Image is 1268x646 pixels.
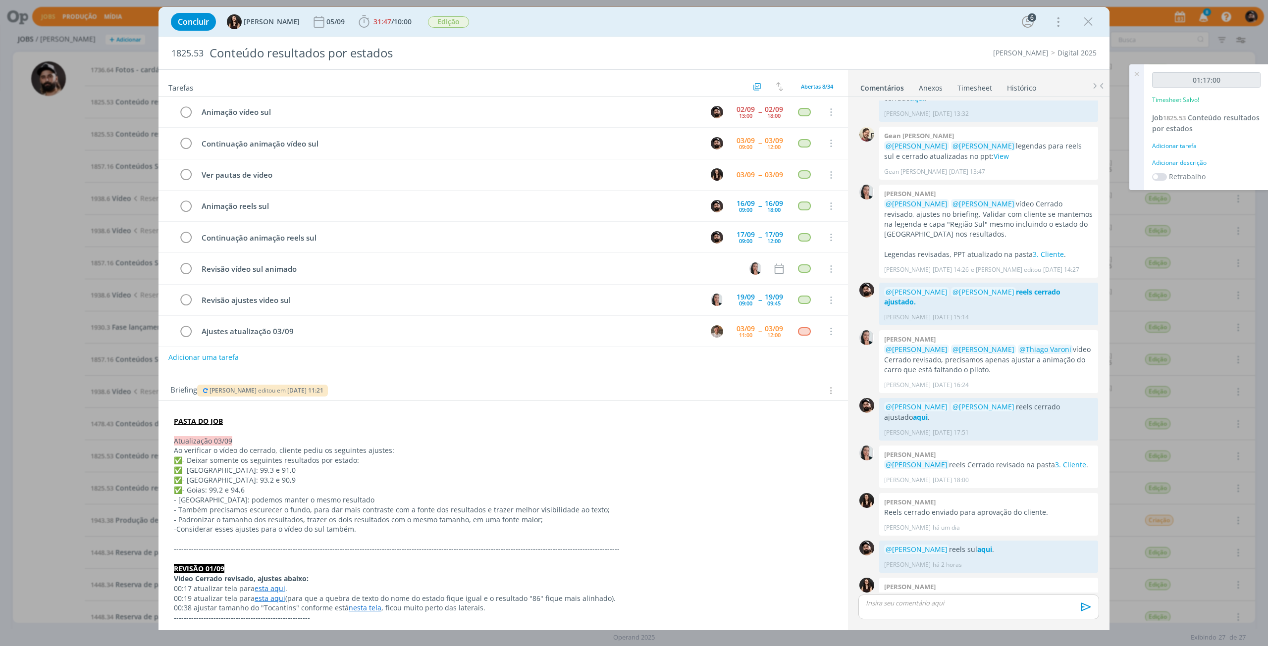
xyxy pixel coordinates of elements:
[859,283,874,298] img: B
[952,199,1014,208] span: @[PERSON_NAME]
[709,293,724,307] button: C
[977,545,992,554] strong: aqui
[178,18,209,26] span: Concluir
[737,137,755,144] div: 03/09
[886,199,948,208] span: @[PERSON_NAME]
[1152,142,1261,150] div: Adicionar tarefa
[158,7,1109,630] div: dialog
[174,544,620,553] span: -------------------------------------------------------------------------------------------------...
[765,294,783,300] div: 19/09
[860,79,904,93] a: Comentários
[994,151,1009,161] a: View
[884,249,1093,259] p: Legendas revisadas, PPT atualizado na pasta .
[758,108,761,115] span: --
[971,265,1041,274] span: e [PERSON_NAME] editou
[933,476,969,485] span: [DATE] 18:00
[711,231,723,244] img: B
[737,200,755,207] div: 16/09
[197,294,701,306] div: Revisão ajustes video sul
[709,324,724,339] button: T
[391,17,394,26] span: /
[884,199,1093,240] p: vídeo Cerrado revisado, ajustes no briefing. Validar com cliente se mantemos na legenda e capa "R...
[739,332,752,338] div: 11:00
[884,381,931,390] p: [PERSON_NAME]
[1169,171,1206,182] label: Retrabalho
[174,416,223,426] strong: PASTA DO JOB
[933,265,969,274] span: [DATE] 14:26
[1019,345,1071,354] span: @Thiago Varoni
[884,402,1093,422] p: reels cerrado ajustado .
[1043,265,1079,274] span: [DATE] 14:27
[174,475,833,485] p: - [GEOGRAPHIC_DATA]: 93,2 e 90,9
[737,106,755,113] div: 02/09
[765,137,783,144] div: 03/09
[197,200,701,212] div: Animação reels sul
[427,16,470,28] button: Edição
[884,450,936,459] b: [PERSON_NAME]
[174,446,833,455] p: Ao verificar o vídeo do cerrado, cliente pediu os seguintes ajustes:
[767,300,781,306] div: 09:45
[326,18,347,25] div: 05/09
[174,485,182,495] span: ✅
[174,455,833,465] p: ✅- Deixar somente os seguintes resultados por estado:
[709,167,724,182] button: I
[197,232,701,244] div: Continuação animação reels sul
[174,495,833,505] p: - [GEOGRAPHIC_DATA]: podemos manter o mesmo resultado
[1057,48,1097,57] a: Digital 2025
[737,231,755,238] div: 17/09
[210,386,257,395] span: [PERSON_NAME]
[884,560,931,569] p: [PERSON_NAME]
[749,262,762,275] img: C
[709,199,724,213] button: B
[919,83,943,93] div: Anexos
[884,523,931,532] p: [PERSON_NAME]
[197,263,740,275] div: Revisão vídeo sul animado
[933,523,960,532] span: há um dia
[884,476,931,485] p: [PERSON_NAME]
[758,202,761,209] span: --
[884,287,1060,306] a: reels cerrado ajustado.
[952,141,1014,150] span: @[PERSON_NAME]
[765,171,783,178] div: 03/09
[1055,460,1086,469] a: 3. Cliente
[884,131,954,140] b: Gean [PERSON_NAME]
[737,171,755,178] div: 03/09
[1028,13,1036,22] div: 6
[1152,113,1260,133] a: Job1825.53Conteúdo resultados por estados
[174,465,182,475] span: ✅
[758,140,761,147] span: --
[174,564,224,573] strong: REVISÃO 01/09
[1163,113,1186,122] span: 1825.53
[737,325,755,332] div: 03/09
[174,475,182,485] span: ✅
[171,13,216,31] button: Concluir
[933,428,969,437] span: [DATE] 17:51
[287,386,323,395] span: [DATE] 11:21
[913,412,928,422] strong: aqui
[884,141,1093,161] p: legendas para reels sul e cerrado atualizadas no ppt:
[776,82,783,91] img: arrow-down-up.svg
[174,524,833,534] p: -Considerar esses ajustes para o vídeo do sul também.
[952,287,1014,297] span: @[PERSON_NAME]
[739,300,752,306] div: 09:00
[1020,14,1036,30] button: 6
[886,287,948,297] span: @[PERSON_NAME]
[174,505,833,515] p: - Também precisamos escurecer o fundo, para dar mais contraste com a fonte dos resultados e traze...
[957,79,993,93] a: Timesheet
[739,144,752,149] div: 09:00
[174,515,833,525] p: - Padronizar o tamanho dos resultados, trazer os dois resultados com o mesmo tamanho, em uma font...
[801,83,833,90] span: Abertas 8/34
[859,541,874,555] img: B
[709,136,724,150] button: B
[952,402,1014,411] span: @[PERSON_NAME]
[859,330,874,345] img: C
[933,560,962,569] span: há 2 horas
[244,18,300,25] span: [PERSON_NAME]
[949,167,985,176] span: [DATE] 13:47
[886,141,948,150] span: @[PERSON_NAME]
[168,81,193,93] span: Tarefas
[765,200,783,207] div: 16/09
[737,294,755,300] div: 19/09
[174,603,833,613] p: 00:38 ajustar tamanho do "Tocantins" conforme está , ficou muito perto das laterais.
[884,265,931,274] p: [PERSON_NAME]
